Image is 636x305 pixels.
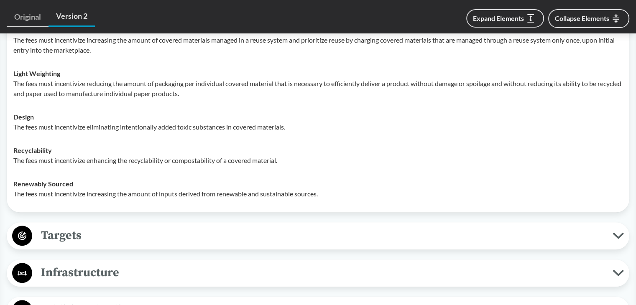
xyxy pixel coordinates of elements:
p: The fees must incentivize reducing the amount of packaging per individual covered material that i... [13,79,623,99]
button: Targets [10,225,626,247]
button: Collapse Elements [548,9,629,28]
span: Infrastructure [32,263,613,282]
p: The fees must incentivize eliminating intentionally added toxic substances in covered materials. [13,122,623,132]
strong: Recyclability [13,146,52,154]
span: Targets [32,226,613,245]
strong: Reuse [13,26,32,34]
p: The fees must incentivize increasing the amount of inputs derived from renewable and sustainable ... [13,189,623,199]
button: Expand Elements [466,9,544,28]
strong: Light Weighting [13,69,60,77]
a: Original [7,8,49,27]
a: Version 2 [49,7,95,27]
p: The fees must incentivize enhancing the recyclability or compostability of a covered material. [13,155,623,165]
strong: Design [13,113,34,121]
p: The fees must incentivize increasing the amount of covered materials managed in a reuse system an... [13,35,623,55]
button: Infrastructure [10,262,626,284]
strong: Renewably Sourced [13,180,73,188]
